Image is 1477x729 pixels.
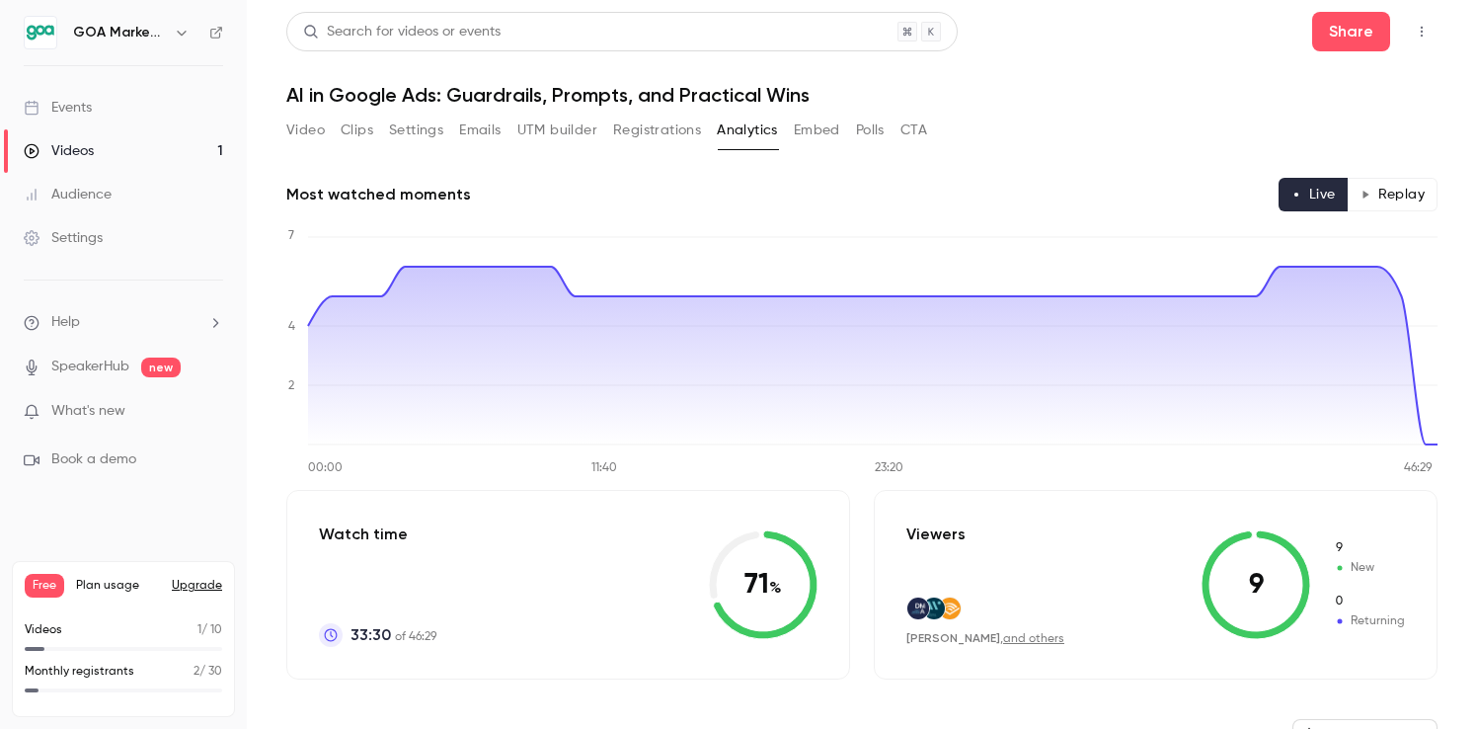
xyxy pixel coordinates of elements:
img: web-behaviour.com [923,598,945,619]
tspan: 23:20 [875,462,903,474]
span: Help [51,312,80,333]
p: / 10 [197,621,222,639]
button: Video [286,115,325,146]
span: New [1334,559,1405,577]
button: Embed [794,115,840,146]
span: new [141,358,181,377]
button: Registrations [613,115,701,146]
img: dma.org.uk [907,598,929,619]
h2: Most watched moments [286,183,471,206]
span: Returning [1334,593,1405,610]
p: / 30 [194,663,222,681]
div: , [906,630,1064,647]
span: New [1334,539,1405,557]
tspan: 4 [288,321,295,333]
div: Videos [24,141,94,161]
div: Settings [24,228,103,248]
div: Audience [24,185,112,204]
button: Replay [1348,178,1438,211]
span: 33:30 [350,623,391,647]
a: SpeakerHub [51,357,129,377]
h6: GOA Marketing [73,23,166,42]
button: Polls [856,115,885,146]
button: Share [1312,12,1390,51]
a: and others [1003,633,1064,645]
span: What's new [51,401,125,422]
div: Events [24,98,92,118]
tspan: 00:00 [308,462,343,474]
button: Live [1279,178,1349,211]
span: Book a demo [51,449,136,470]
p: Watch time [319,523,436,546]
iframe: Noticeable Trigger [199,403,223,421]
button: Top Bar Actions [1406,16,1438,47]
button: Emails [459,115,501,146]
p: Videos [25,621,62,639]
span: Plan usage [76,578,160,594]
tspan: 7 [288,230,294,242]
p: Viewers [906,523,966,546]
img: audible.de [939,598,961,619]
button: Analytics [717,115,778,146]
p: Monthly registrants [25,663,134,681]
span: Free [25,574,64,598]
tspan: 2 [288,380,294,392]
p: of 46:29 [350,623,436,647]
button: Settings [389,115,443,146]
span: 1 [197,624,201,636]
button: UTM builder [517,115,597,146]
div: Search for videos or events [303,22,501,42]
button: CTA [900,115,927,146]
button: Upgrade [172,578,222,594]
span: Returning [1334,612,1405,630]
span: 2 [194,666,199,678]
tspan: 11:40 [591,462,617,474]
h1: AI in Google Ads: Guardrails, Prompts, and Practical Wins [286,83,1438,107]
span: [PERSON_NAME] [906,631,1000,645]
tspan: 46:29 [1404,462,1433,474]
li: help-dropdown-opener [24,312,223,333]
img: GOA Marketing [25,17,56,48]
button: Clips [341,115,373,146]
